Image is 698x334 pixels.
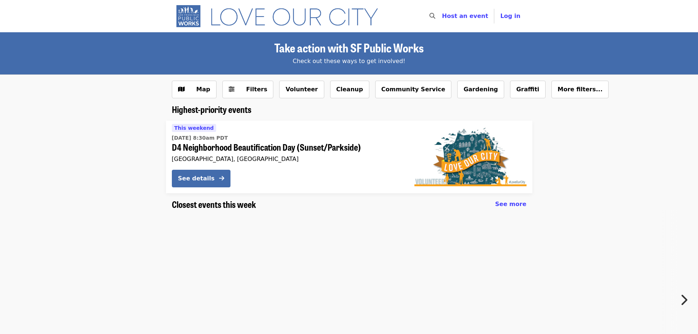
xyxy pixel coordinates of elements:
button: Next item [674,290,698,310]
img: SF Public Works - Home [172,4,389,28]
span: Take action with SF Public Works [274,39,424,56]
span: Highest-priority events [172,103,251,115]
button: Show map view [172,81,217,98]
i: sliders-h icon [229,86,234,93]
a: See more [495,200,526,209]
span: See more [495,201,526,208]
button: Community Service [375,81,452,98]
input: Search [440,7,446,25]
span: Filters [246,86,267,93]
button: Gardening [457,81,504,98]
img: D4 Neighborhood Beautification Day (Sunset/Parkside) organized by SF Public Works [414,128,527,186]
a: Host an event [442,12,488,19]
button: More filters... [551,81,609,98]
div: [GEOGRAPHIC_DATA], [GEOGRAPHIC_DATA] [172,155,403,162]
div: Closest events this week [166,199,532,210]
i: map icon [178,86,185,93]
button: See details [172,170,230,187]
i: search icon [429,12,435,19]
button: Cleanup [330,81,369,98]
button: Log in [494,9,526,23]
span: This weekend [174,125,214,131]
i: chevron-right icon [680,293,687,307]
button: Volunteer [279,81,324,98]
a: Closest events this week [172,199,256,210]
time: [DATE] 8:30am PDT [172,134,228,142]
i: arrow-right icon [219,175,224,182]
div: Check out these ways to get involved! [172,57,527,66]
span: Map [196,86,210,93]
button: Graffiti [510,81,546,98]
div: See details [178,174,215,183]
button: Filters (0 selected) [222,81,274,98]
span: More filters... [558,86,603,93]
span: D4 Neighborhood Beautification Day (Sunset/Parkside) [172,142,403,153]
span: Closest events this week [172,198,256,210]
a: See details for "D4 Neighborhood Beautification Day (Sunset/Parkside)" [166,121,532,193]
span: Log in [500,12,520,19]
